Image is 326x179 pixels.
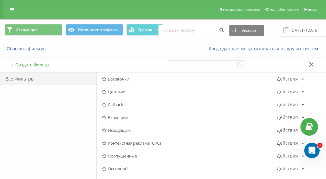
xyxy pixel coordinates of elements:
span: Callback [102,102,277,107]
div: Действия [277,102,298,107]
input: Поиск по номеру [158,25,226,36]
div: Все Фильтры [0,72,96,85]
button: Экспорт [229,25,264,36]
div: Действия [277,89,298,94]
span: Исходящие [102,128,277,132]
span: Целевые [102,89,277,94]
div: Действия [277,77,298,81]
span: Реферальная программа [223,8,260,11]
iframe: Intercom live chat [304,143,320,158]
span: Пропущенные [102,154,277,158]
span: График [138,28,152,32]
span: Входящие [102,115,277,120]
button: Источники трафика [66,24,123,36]
div: Действия [277,141,298,145]
button: График [126,24,163,36]
button: Сбросить фильтры [5,46,50,52]
div: Действия [277,115,298,120]
span: Исходящие [15,27,38,32]
div: Действия [277,154,298,158]
a: Когда данные могут отличаться от других систем [209,46,321,52]
span: Выход [308,8,317,11]
span: Контекстная реклама (CPC) [102,141,277,145]
span: Настройки профиля [270,8,299,11]
span: 1 [317,143,322,148]
div: Действия [277,128,298,132]
button: Исходящие [5,24,62,36]
button: + Создать Фильтр [10,62,51,68]
span: Все звонки [102,77,277,81]
span: Основной [102,166,277,171]
button: Закрыть [307,62,316,68]
div: Действия [277,166,298,171]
